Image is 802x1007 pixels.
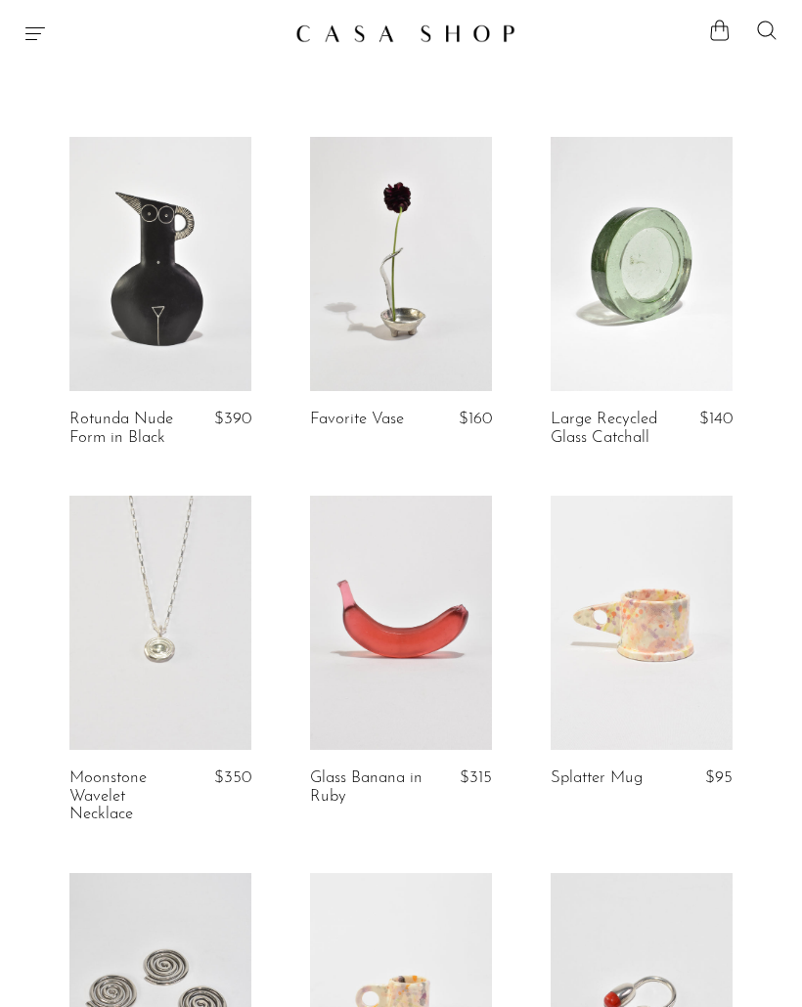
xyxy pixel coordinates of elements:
a: Moonstone Wavelet Necklace [69,769,185,823]
a: Rotunda Nude Form in Black [69,411,185,447]
span: $315 [460,769,492,786]
a: Splatter Mug [551,769,643,787]
span: $140 [699,411,733,427]
button: Menu [23,22,47,45]
span: $95 [705,769,733,786]
a: Large Recycled Glass Catchall [551,411,666,447]
a: Favorite Vase [310,411,404,428]
span: $390 [214,411,251,427]
a: Glass Banana in Ruby [310,769,425,806]
span: $350 [214,769,251,786]
span: $160 [459,411,492,427]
